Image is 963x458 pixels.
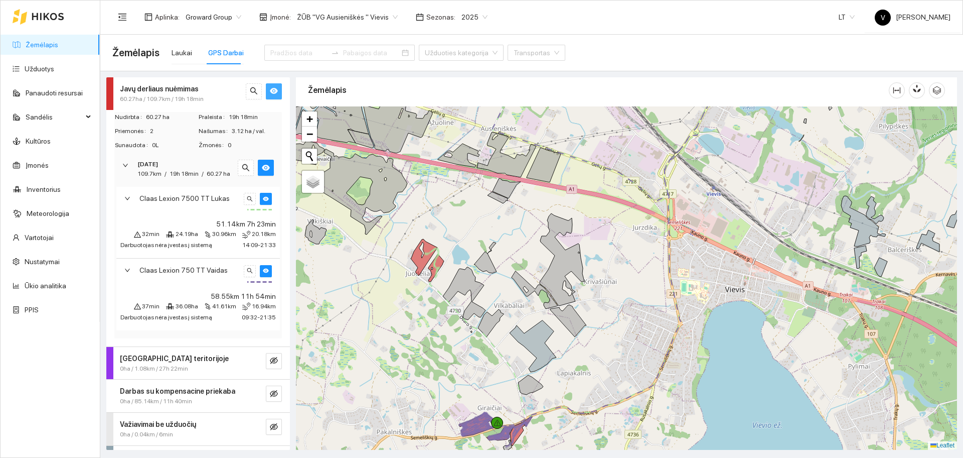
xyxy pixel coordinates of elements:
a: Vartotojai [25,234,54,242]
span: right [122,162,128,168]
span: search [250,87,258,96]
strong: [DATE] [137,161,158,168]
button: Initiate a new search [302,149,317,164]
span: Praleista [199,112,229,122]
div: Darbas su kompensacine priekaba0ha / 85.14km / 11h 40mineye-invisible [106,380,290,412]
button: eye [258,160,274,176]
span: 2 [150,127,198,136]
span: 19h 18min [229,112,281,122]
div: GPS Darbai [208,47,244,58]
span: 24.19ha [176,230,198,239]
span: eye [262,164,270,173]
span: node-index [204,231,211,238]
span: menu-fold [118,13,127,22]
span: 09:32 - 21:35 [242,314,276,321]
a: Leaflet [930,442,954,449]
span: Nudirbta [115,112,146,122]
span: eye-invisible [270,390,278,399]
a: Ūkio analitika [25,282,66,290]
span: Sandėlis [26,107,83,127]
span: search [247,196,253,203]
input: Pradžios data [270,47,327,58]
a: Panaudoti resursai [26,89,83,97]
div: Laukai [172,47,192,58]
button: search [246,83,262,99]
span: 0ha / 1.08km / 27h 22min [120,364,188,374]
a: Zoom in [302,111,317,127]
span: eye-invisible [270,423,278,432]
span: 37min [142,302,159,311]
span: Claas Lexion 750 TT Vaidas [139,265,228,276]
div: [GEOGRAPHIC_DATA] teritorijoje0ha / 1.08km / 27h 22mineye-invisible [106,347,290,380]
span: calendar [416,13,424,21]
a: Layers [302,171,324,193]
span: Claas Lexion 7500 TT Lukas [139,193,230,204]
span: / [202,170,204,177]
a: Užduotys [25,65,54,73]
button: eye-invisible [266,353,282,369]
span: column-width [889,86,904,94]
button: search [244,265,256,277]
a: Meteorologija [27,209,69,217]
span: 60.27 ha [146,112,198,122]
span: Aplinka : [155,12,180,23]
span: 109.7km [137,170,162,177]
span: node-index [204,303,211,310]
span: search [247,268,253,275]
span: Įmonė : [270,12,291,23]
span: Žemėlapis [112,45,159,61]
strong: Javų derliaus nuėmimas [120,85,199,93]
button: eye [260,265,272,277]
button: eye-invisible [266,386,282,402]
span: 36.08ha [176,302,198,311]
span: 51.14km 7h 23min [216,218,276,230]
span: Sunaudota [115,141,152,150]
span: 41.61km [212,302,236,311]
span: Groward Group [186,10,241,25]
span: eye-invisible [270,357,278,366]
div: Važiavimai be užduočių0ha / 0.04km / 6mineye-invisible [106,413,290,445]
span: layout [144,13,152,21]
span: 16.94km [252,302,276,311]
a: PPIS [25,306,39,314]
div: Javų derliaus nuėmimas60.27ha / 109.7km / 19h 18minsearcheye [106,77,290,110]
span: 30.96km [212,230,236,239]
span: 0ha / 85.14km / 11h 40min [120,397,192,406]
span: 32min [142,230,159,239]
div: Claas Lexion 7500 TT Lukassearcheye [116,187,280,216]
span: [PERSON_NAME] [875,13,950,21]
span: 58.55km 11h 54min [211,291,276,302]
span: LT [839,10,855,25]
span: warning [134,303,141,310]
span: eye [263,196,269,203]
button: column-width [889,82,905,98]
button: eye [266,83,282,99]
strong: Važiavimai be užduočių [120,420,196,428]
span: ŽŪB "VG Ausieniškės " Vievis [297,10,398,25]
span: right [124,267,130,273]
span: 60.27 ha [207,170,230,177]
span: / [165,170,167,177]
a: Nustatymai [25,258,60,266]
span: V [881,10,885,26]
span: Našumas [199,127,232,136]
div: Claas Lexion 750 TT Vaidassearcheye [116,259,280,288]
span: + [306,112,313,125]
span: Sezonas : [426,12,455,23]
a: Įmonės [26,161,49,169]
span: Darbuotojas nėra įvestas į sistemą [120,242,212,249]
span: 14:09 - 21:33 [242,242,276,249]
a: Inventorius [27,185,61,193]
span: shop [259,13,267,21]
button: eye-invisible [266,419,282,435]
span: right [124,195,130,201]
input: Pabaigos data [343,47,400,58]
span: − [306,128,313,140]
div: Žemėlapis [308,76,889,104]
strong: Darbas su kompensacine priekaba [120,387,235,395]
span: 19h 18min [170,170,199,177]
button: eye [260,193,272,205]
a: Žemėlapis [26,41,58,49]
span: warning [134,231,141,238]
a: Zoom out [302,127,317,142]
